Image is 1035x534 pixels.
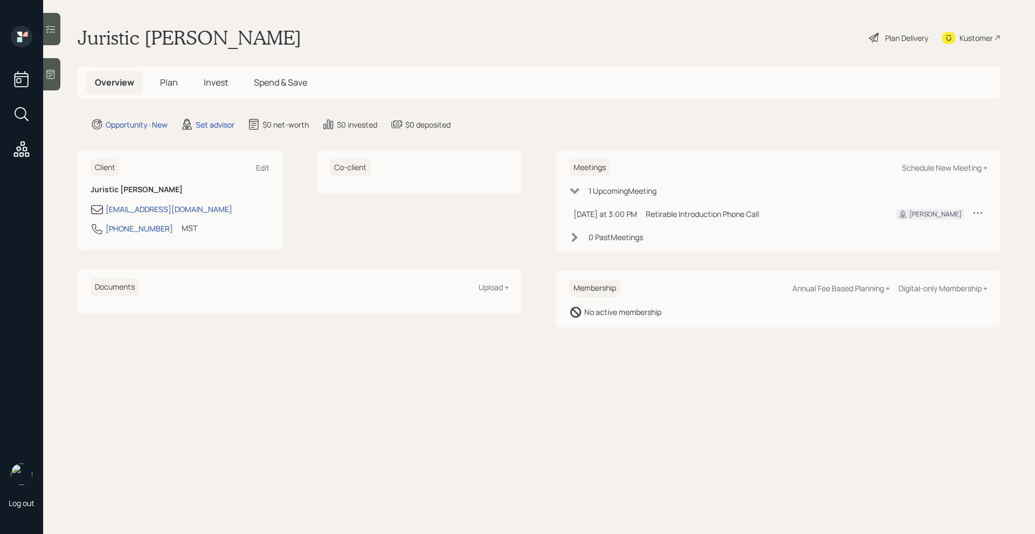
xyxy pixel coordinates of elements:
[902,163,988,173] div: Schedule New Meeting +
[569,279,620,297] h6: Membership
[106,203,232,215] div: [EMAIL_ADDRESS][DOMAIN_NAME]
[885,32,928,44] div: Plan Delivery
[91,278,139,296] h6: Documents
[584,306,661,318] div: No active membership
[106,119,168,130] div: Opportunity · New
[792,283,890,293] div: Annual Fee Based Planning +
[589,231,643,243] div: 0 Past Meeting s
[78,26,301,50] h1: Juristic [PERSON_NAME]
[11,463,32,485] img: retirable_logo.png
[909,209,962,219] div: [PERSON_NAME]
[160,76,178,88] span: Plan
[960,32,993,44] div: Kustomer
[95,76,134,88] span: Overview
[106,223,173,234] div: [PHONE_NUMBER]
[91,159,120,177] h6: Client
[330,159,371,177] h6: Co-client
[204,76,228,88] span: Invest
[91,185,270,194] h6: Juristic [PERSON_NAME]
[569,159,610,177] h6: Meetings
[254,76,307,88] span: Spend & Save
[337,119,377,130] div: $0 invested
[405,119,451,130] div: $0 deposited
[9,498,34,508] div: Log out
[574,208,637,220] div: [DATE] at 3:00 PM
[589,185,657,196] div: 1 Upcoming Meeting
[899,283,988,293] div: Digital-only Membership +
[479,282,509,292] div: Upload +
[196,119,234,130] div: Set advisor
[263,119,309,130] div: $0 net-worth
[256,163,270,173] div: Edit
[182,222,197,234] div: MST
[646,208,879,220] div: Retirable Introduction Phone Call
